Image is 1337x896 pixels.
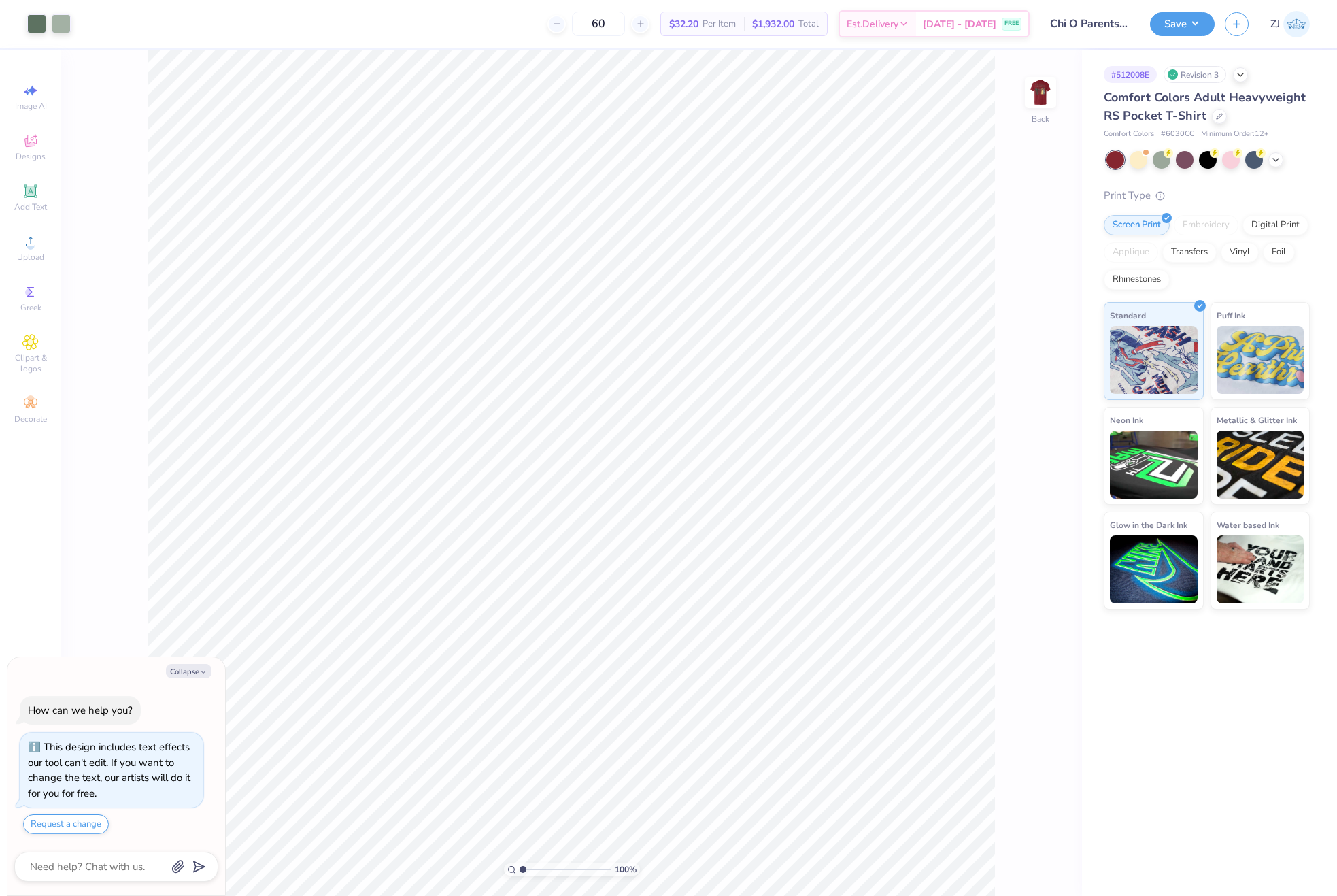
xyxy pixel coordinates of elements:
[1027,79,1054,106] img: Back
[1004,19,1019,29] span: FREE
[1104,89,1306,124] span: Comfort Colors Adult Heavyweight RS Pocket T-Shirt
[1263,242,1295,263] div: Foil
[1104,242,1158,263] div: Applique
[703,17,736,31] span: Per Item
[1217,308,1245,322] span: Puff Ink
[7,352,54,374] span: Clipart & logos
[1174,215,1238,235] div: Embroidery
[1217,326,1304,394] img: Puff Ink
[1110,431,1198,499] img: Neon Ink
[1110,326,1198,394] img: Standard
[15,101,47,112] span: Image AI
[1221,242,1259,263] div: Vinyl
[1104,129,1154,140] span: Comfort Colors
[28,703,133,717] div: How can we help you?
[1110,413,1143,427] span: Neon Ink
[14,201,47,212] span: Add Text
[1270,16,1280,32] span: ZJ
[1161,129,1194,140] span: # 6030CC
[1242,215,1308,235] div: Digital Print
[1217,413,1297,427] span: Metallic & Glitter Ink
[1201,129,1269,140] span: Minimum Order: 12 +
[1110,518,1187,532] span: Glow in the Dark Ink
[14,414,47,425] span: Decorate
[1217,518,1279,532] span: Water based Ink
[1104,269,1170,290] div: Rhinestones
[798,17,819,31] span: Total
[1162,242,1217,263] div: Transfers
[923,17,996,31] span: [DATE] - [DATE]
[1104,66,1157,83] div: # 512008E
[17,252,44,263] span: Upload
[1150,12,1215,36] button: Save
[669,17,698,31] span: $32.20
[752,17,794,31] span: $1,932.00
[1164,66,1226,83] div: Revision 3
[20,302,41,313] span: Greek
[1283,11,1310,37] img: Zhor Junavee Antocan
[16,151,46,162] span: Designs
[1040,10,1140,37] input: Untitled Design
[1032,113,1049,125] div: Back
[28,740,190,800] div: This design includes text effects our tool can't edit. If you want to change the text, our artist...
[1217,431,1304,499] img: Metallic & Glitter Ink
[23,814,109,834] button: Request a change
[847,17,898,31] span: Est. Delivery
[615,863,637,876] span: 100 %
[166,664,211,678] button: Collapse
[1217,535,1304,603] img: Water based Ink
[1104,188,1310,203] div: Print Type
[1110,535,1198,603] img: Glow in the Dark Ink
[1110,308,1146,322] span: Standard
[572,12,625,36] input: – –
[1104,215,1170,235] div: Screen Print
[1270,11,1310,37] a: ZJ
